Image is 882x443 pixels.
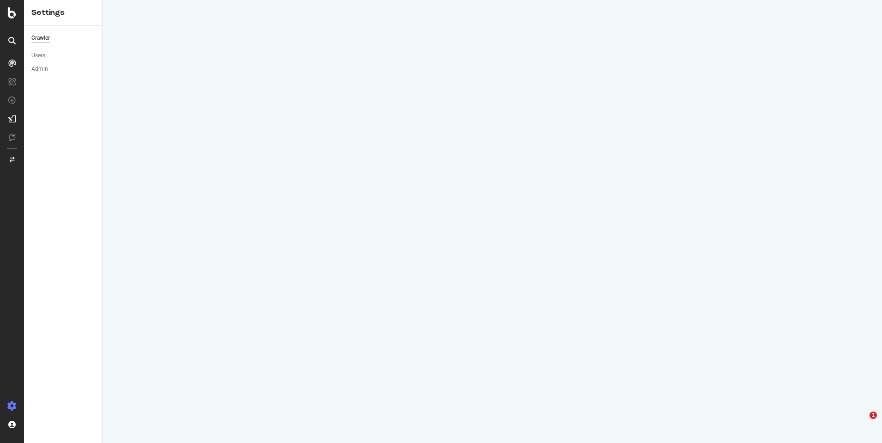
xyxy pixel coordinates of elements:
a: Crawler [31,33,96,43]
span: 1 [870,412,877,419]
div: Crawler [31,33,50,43]
div: Settings [31,7,95,18]
div: Users [31,51,45,61]
iframe: Intercom live chat [851,412,873,434]
a: Admin [31,64,96,74]
a: Users [31,51,96,61]
div: Admin [31,64,48,74]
